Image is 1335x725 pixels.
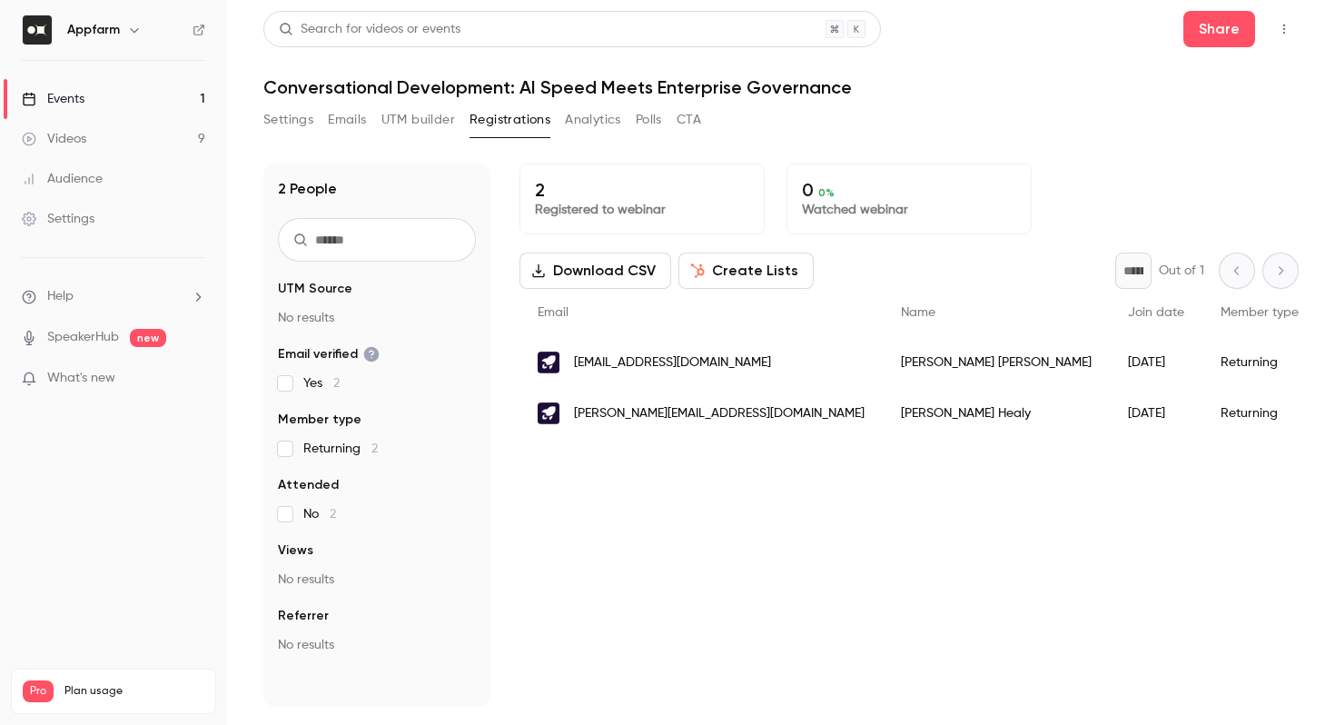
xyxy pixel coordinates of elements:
[22,90,84,108] div: Events
[47,369,115,388] span: What's new
[574,353,771,372] span: [EMAIL_ADDRESS][DOMAIN_NAME]
[883,388,1110,439] div: [PERSON_NAME] Healy
[23,15,52,45] img: Appfarm
[1128,306,1184,319] span: Join date
[278,345,380,363] span: Email verified
[263,76,1299,98] h1: Conversational Development: AI Speed Meets Enterprise Governance
[470,105,550,134] button: Registrations
[328,105,366,134] button: Emails
[565,105,621,134] button: Analytics
[574,404,865,423] span: [PERSON_NAME][EMAIL_ADDRESS][DOMAIN_NAME]
[278,411,361,429] span: Member type
[278,178,337,200] h1: 2 People
[263,105,313,134] button: Settings
[279,20,460,39] div: Search for videos or events
[381,105,455,134] button: UTM builder
[371,442,378,455] span: 2
[1202,388,1317,439] div: Returning
[278,571,476,589] p: No results
[538,402,559,424] img: appfarm.io
[1221,306,1299,319] span: Member type
[1110,337,1202,388] div: [DATE]
[535,179,749,201] p: 2
[278,280,476,654] section: facet-groups
[67,21,120,39] h6: Appfarm
[538,306,569,319] span: Email
[330,508,336,521] span: 2
[802,201,1016,219] p: Watched webinar
[538,352,559,373] img: appfarm.io
[278,280,352,298] span: UTM Source
[1110,388,1202,439] div: [DATE]
[278,476,339,494] span: Attended
[678,253,814,289] button: Create Lists
[303,505,336,523] span: No
[303,440,378,458] span: Returning
[64,684,204,699] span: Plan usage
[677,105,701,134] button: CTA
[1159,262,1204,280] p: Out of 1
[23,680,54,702] span: Pro
[47,328,119,347] a: SpeakerHub
[22,287,205,306] li: help-dropdown-opener
[22,130,86,148] div: Videos
[802,179,1016,201] p: 0
[22,210,94,228] div: Settings
[1202,337,1317,388] div: Returning
[519,253,671,289] button: Download CSV
[278,309,476,327] p: No results
[47,287,74,306] span: Help
[278,636,476,654] p: No results
[22,170,103,188] div: Audience
[818,186,835,199] span: 0 %
[183,371,205,387] iframe: Noticeable Trigger
[883,337,1110,388] div: [PERSON_NAME] [PERSON_NAME]
[303,374,340,392] span: Yes
[333,377,340,390] span: 2
[901,306,935,319] span: Name
[278,541,313,560] span: Views
[278,607,329,625] span: Referrer
[636,105,662,134] button: Polls
[535,201,749,219] p: Registered to webinar
[1183,11,1255,47] button: Share
[130,329,166,347] span: new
